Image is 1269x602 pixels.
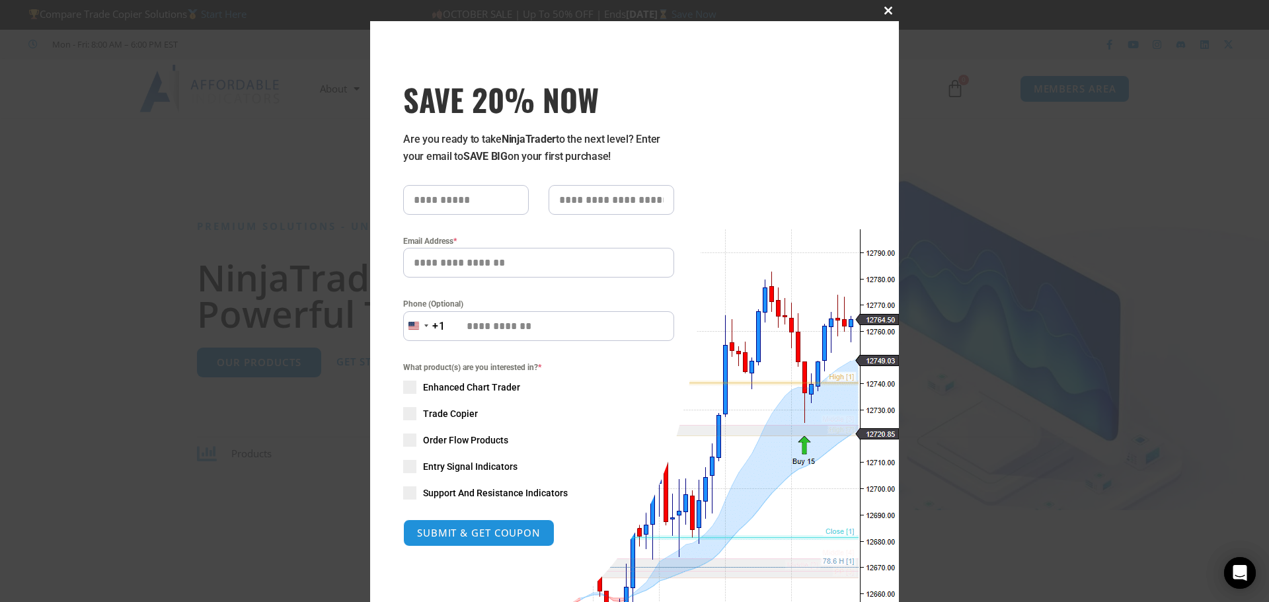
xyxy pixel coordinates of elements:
[403,433,674,447] label: Order Flow Products
[403,486,674,500] label: Support And Resistance Indicators
[432,318,445,335] div: +1
[423,433,508,447] span: Order Flow Products
[423,407,478,420] span: Trade Copier
[423,460,518,473] span: Entry Signal Indicators
[403,81,674,118] h3: SAVE 20% NOW
[1224,557,1256,589] div: Open Intercom Messenger
[403,297,674,311] label: Phone (Optional)
[502,133,556,145] strong: NinjaTrader
[403,519,555,546] button: SUBMIT & GET COUPON
[403,311,445,341] button: Selected country
[423,486,568,500] span: Support And Resistance Indicators
[403,131,674,165] p: Are you ready to take to the next level? Enter your email to on your first purchase!
[403,407,674,420] label: Trade Copier
[403,235,674,248] label: Email Address
[423,381,520,394] span: Enhanced Chart Trader
[403,381,674,394] label: Enhanced Chart Trader
[403,460,674,473] label: Entry Signal Indicators
[463,150,508,163] strong: SAVE BIG
[403,361,674,374] span: What product(s) are you interested in?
